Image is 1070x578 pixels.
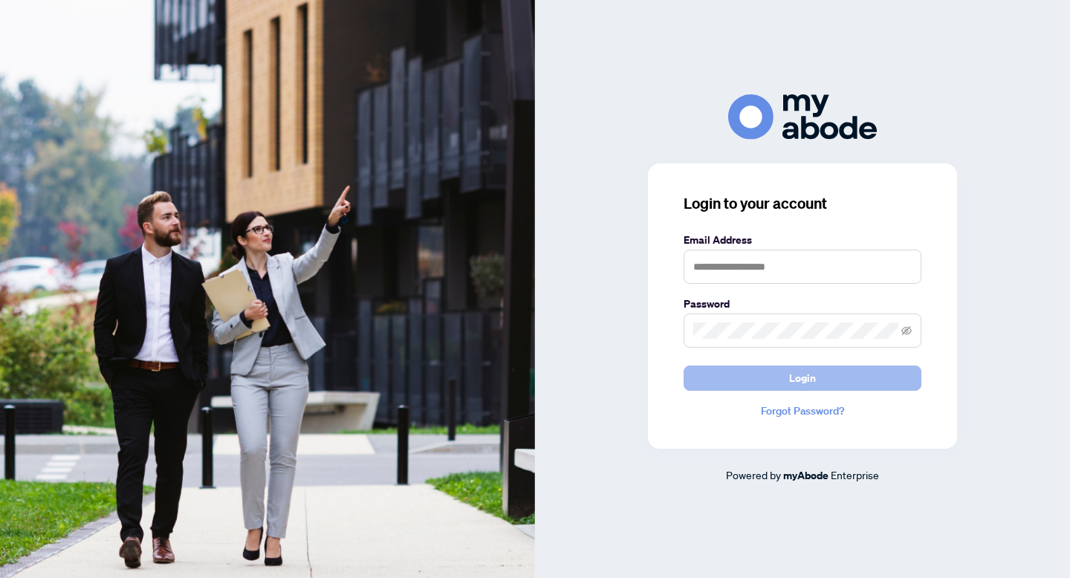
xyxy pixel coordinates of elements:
[726,468,781,481] span: Powered by
[783,467,829,484] a: myAbode
[831,468,879,481] span: Enterprise
[684,296,921,312] label: Password
[684,193,921,214] h3: Login to your account
[684,232,921,248] label: Email Address
[901,325,912,336] span: eye-invisible
[684,403,921,419] a: Forgot Password?
[728,94,877,140] img: ma-logo
[684,366,921,391] button: Login
[789,366,816,390] span: Login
